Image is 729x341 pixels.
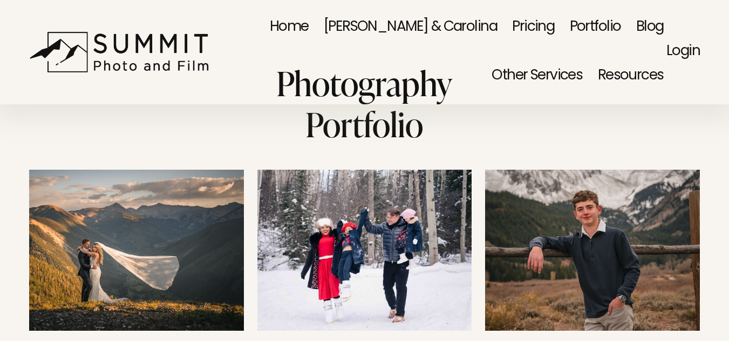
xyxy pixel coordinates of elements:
a: folder dropdown [492,52,582,101]
a: Portfolio [570,4,621,52]
a: [PERSON_NAME] & Carolina [324,4,497,52]
img: Weddings [29,170,244,331]
h1: Photography Portfolio [227,62,502,145]
a: Home [270,4,309,52]
img: Solo Potraits/Headshots [485,170,700,331]
img: Engagement/Family Portraits [257,170,472,331]
img: Summit Photo and Film [29,31,215,73]
span: Other Services [492,54,582,99]
a: Pricing [512,4,554,52]
a: Blog [636,4,664,52]
a: folder dropdown [598,52,664,101]
a: Login [666,29,700,75]
span: Resources [598,54,664,99]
